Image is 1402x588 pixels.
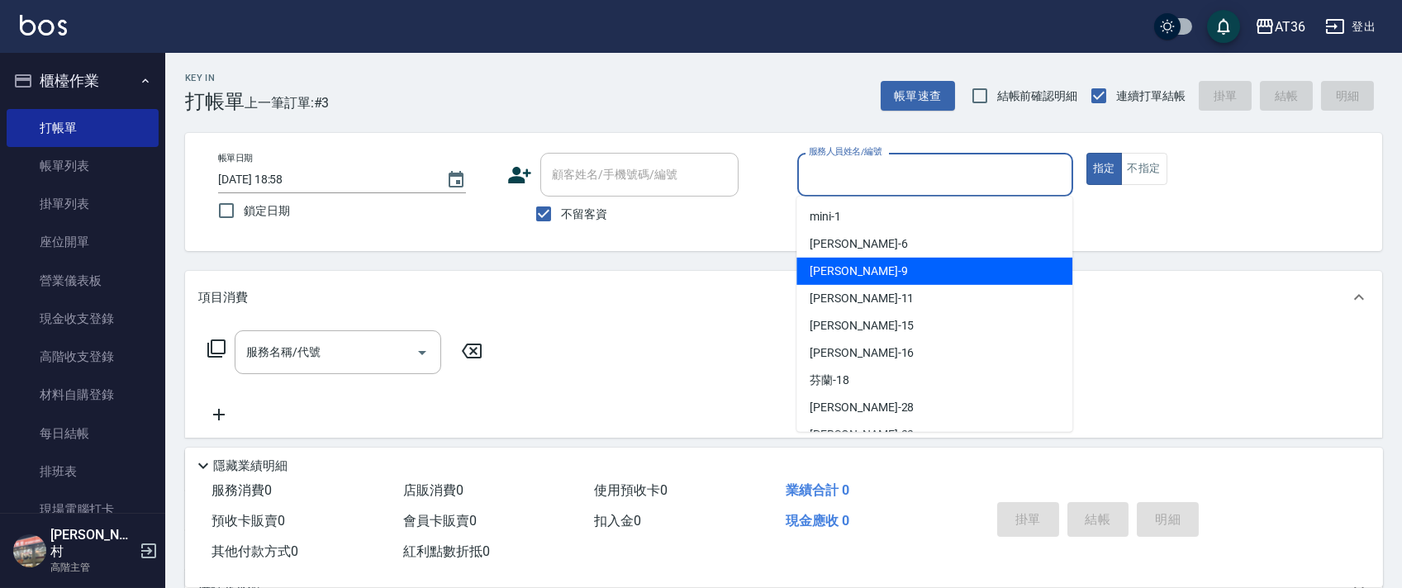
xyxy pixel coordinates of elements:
button: Open [409,339,435,366]
span: [PERSON_NAME] -28 [810,399,914,416]
h2: Key In [185,73,245,83]
span: 結帳前確認明細 [997,88,1078,105]
div: AT36 [1275,17,1305,37]
span: 現金應收 0 [786,513,849,529]
span: [PERSON_NAME] -15 [810,317,914,334]
p: 高階主管 [50,560,135,575]
p: 項目消費 [198,289,248,306]
img: Person [13,534,46,567]
button: 登出 [1319,12,1382,42]
span: mini -1 [810,208,841,225]
span: 其他付款方式 0 [211,543,298,559]
a: 帳單列表 [7,147,159,185]
span: 連續打單結帳 [1116,88,1186,105]
a: 排班表 [7,453,159,491]
a: 營業儀表板 [7,262,159,300]
button: 帳單速查 [881,81,955,111]
label: 帳單日期 [218,152,253,164]
span: 業績合計 0 [786,482,849,498]
span: 會員卡販賣 0 [403,513,477,529]
span: [PERSON_NAME] -16 [810,344,914,362]
span: [PERSON_NAME] -6 [810,235,907,253]
p: 隱藏業績明細 [213,458,288,475]
button: Choose date, selected date is 2025-08-10 [436,160,476,200]
span: 預收卡販賣 0 [211,513,285,529]
span: 上一筆訂單:#3 [245,92,330,113]
span: [PERSON_NAME] -33 [810,426,914,443]
a: 每日結帳 [7,415,159,453]
button: 櫃檯作業 [7,59,159,102]
span: 使用預收卡 0 [594,482,668,498]
h5: [PERSON_NAME]村 [50,527,135,560]
div: 項目消費 [185,271,1382,324]
span: 店販消費 0 [403,482,463,498]
a: 打帳單 [7,109,159,147]
a: 掛單列表 [7,185,159,223]
button: 指定 [1086,153,1122,185]
img: Logo [20,15,67,36]
a: 現金收支登錄 [7,300,159,338]
span: 鎖定日期 [244,202,290,220]
a: 現場電腦打卡 [7,491,159,529]
span: 不留客資 [561,206,607,223]
span: [PERSON_NAME] -9 [810,263,907,280]
input: YYYY/MM/DD hh:mm [218,166,430,193]
span: 芬蘭 -18 [810,372,849,389]
span: 紅利點數折抵 0 [403,543,490,559]
label: 服務人員姓名/編號 [809,145,882,158]
button: 不指定 [1121,153,1167,185]
a: 材料自購登錄 [7,376,159,414]
a: 高階收支登錄 [7,338,159,376]
span: 服務消費 0 [211,482,272,498]
button: AT36 [1248,10,1312,44]
button: save [1207,10,1240,43]
h3: 打帳單 [185,90,245,113]
span: 扣入金 0 [594,513,641,529]
span: [PERSON_NAME] -11 [810,290,914,307]
a: 座位開單 [7,223,159,261]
